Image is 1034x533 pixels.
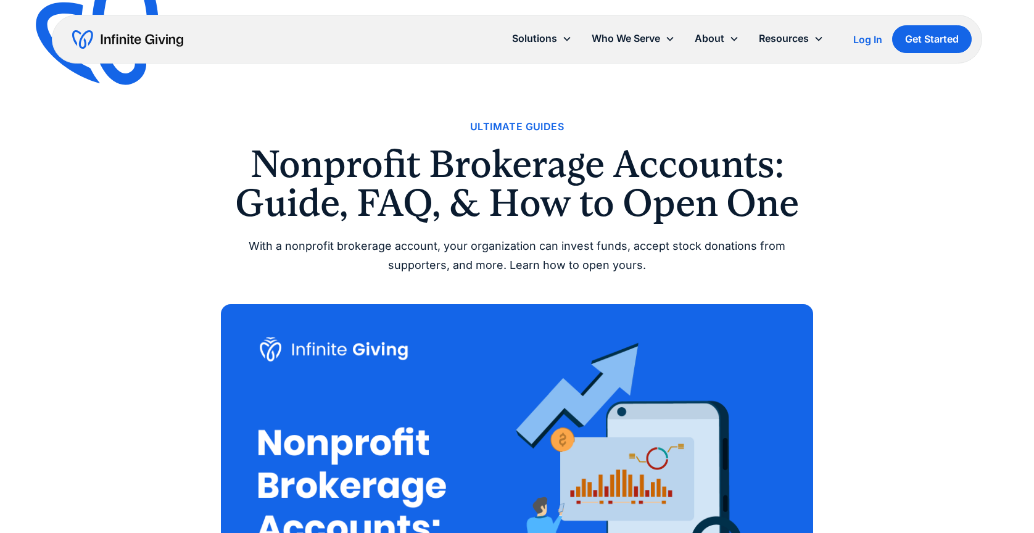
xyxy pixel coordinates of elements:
[470,118,564,135] a: Ultimate Guides
[502,25,582,52] div: Solutions
[685,25,749,52] div: About
[592,30,660,47] div: Who We Serve
[582,25,685,52] div: Who We Serve
[512,30,557,47] div: Solutions
[853,35,882,44] div: Log In
[759,30,809,47] div: Resources
[221,145,813,222] h1: Nonprofit Brokerage Accounts: Guide, FAQ, & How to Open One
[892,25,972,53] a: Get Started
[221,237,813,275] div: With a nonprofit brokerage account, your organization can invest funds, accept stock donations fr...
[72,30,183,49] a: home
[695,30,724,47] div: About
[853,32,882,47] a: Log In
[749,25,833,52] div: Resources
